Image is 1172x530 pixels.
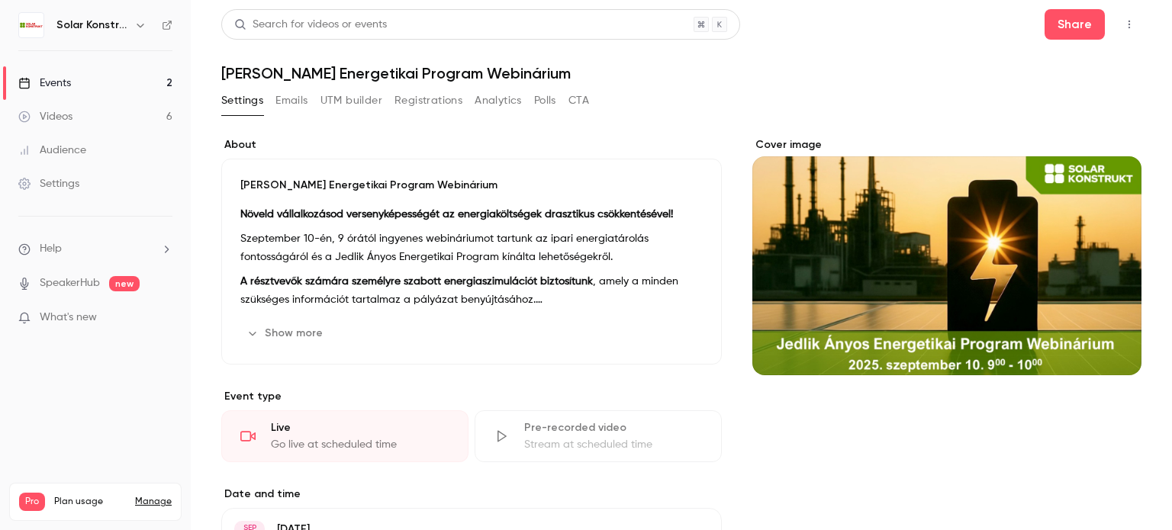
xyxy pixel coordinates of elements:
span: What's new [40,310,97,326]
div: Videos [18,109,72,124]
button: Registrations [394,88,462,113]
button: CTA [568,88,589,113]
div: Live [271,420,449,435]
div: Pre-recorded videoStream at scheduled time [475,410,722,462]
button: Settings [221,88,263,113]
strong: A résztvevők számára személyre szabott energiaszimulációt biztosítunk [240,276,593,287]
div: Settings [18,176,79,191]
h6: Solar Konstrukt Kft. [56,18,128,33]
div: Pre-recorded video [524,420,703,435]
div: Search for videos or events [234,17,387,33]
span: Plan usage [54,496,126,508]
h1: [PERSON_NAME] Energetikai Program Webinárium [221,64,1141,82]
li: help-dropdown-opener [18,241,172,257]
label: About [221,137,722,153]
p: Szeptember 10-én, 9 órától ingyenes webináriumot tartunk az ipari energiatárolás fontosságáról és... [240,230,703,266]
label: Cover image [752,137,1141,153]
a: SpeakerHub [40,275,100,291]
div: Go live at scheduled time [271,437,449,452]
div: Stream at scheduled time [524,437,703,452]
span: Pro [19,493,45,511]
button: UTM builder [320,88,382,113]
p: [PERSON_NAME] Energetikai Program Webinárium [240,178,703,193]
span: new [109,276,140,291]
strong: Növeld vállalkozásod versenyképességét az energiaköltségek drasztikus csökkentésével! [240,209,673,220]
label: Date and time [221,487,722,502]
div: LiveGo live at scheduled time [221,410,468,462]
span: Help [40,241,62,257]
img: Solar Konstrukt Kft. [19,13,43,37]
div: Audience [18,143,86,158]
button: Analytics [475,88,522,113]
a: Manage [135,496,172,508]
button: Show more [240,321,332,345]
button: Share [1045,9,1105,40]
div: Events [18,75,71,91]
button: Emails [275,88,307,113]
button: Polls [534,88,556,113]
p: Event type [221,389,722,404]
section: Cover image [752,137,1141,375]
p: , amely a minden szükséges információt tartalmaz a pályázat benyújtásához. [240,272,703,309]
